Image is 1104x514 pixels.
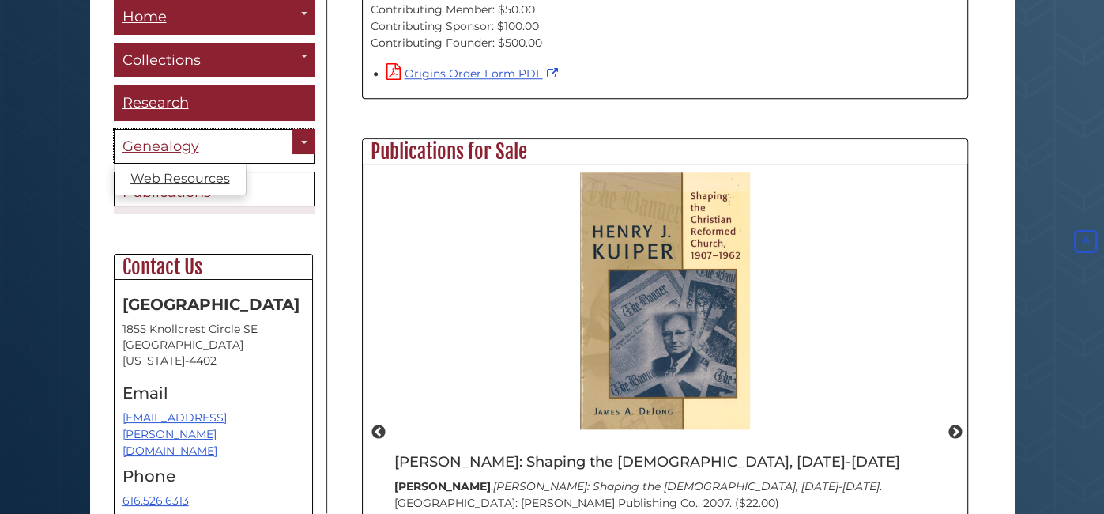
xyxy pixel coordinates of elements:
span: Research [122,95,189,112]
button: Next [948,425,963,440]
a: Research [114,86,315,122]
h2: Publications for Sale [363,139,967,164]
h2: Contact Us [115,255,312,281]
span: Home [122,9,167,26]
span: Genealogy [122,138,199,156]
em: [PERSON_NAME]: Shaping the [DEMOGRAPHIC_DATA], [DATE]-[DATE] [493,479,880,493]
a: Collections [114,43,315,79]
span: Collections [122,52,201,70]
h3: [PERSON_NAME]: Shaping the [DEMOGRAPHIC_DATA], [DATE]-[DATE] [394,453,936,471]
a: Origins Order Form PDF [386,66,562,81]
a: 616.526.6313 [122,494,189,508]
a: [EMAIL_ADDRESS][PERSON_NAME][DOMAIN_NAME] [122,411,227,459]
a: Genealogy [114,130,315,165]
img: Henry J Kuiper: Shaping the Christian Reformed Church by James A. De Jong book cover [580,172,751,429]
h4: Phone [122,468,304,486]
address: 1855 Knollcrest Circle SE [GEOGRAPHIC_DATA][US_STATE]-4402 [122,322,304,369]
a: Web Resources [115,168,246,191]
button: Previous [371,425,386,440]
strong: [GEOGRAPHIC_DATA] [122,296,300,315]
a: Back to Top [1071,234,1100,248]
p: , . [GEOGRAPHIC_DATA]: [PERSON_NAME] Publishing Co., 2007. ($22.00) [394,478,936,512]
strong: [PERSON_NAME] [394,479,491,493]
h4: Email [122,385,304,403]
